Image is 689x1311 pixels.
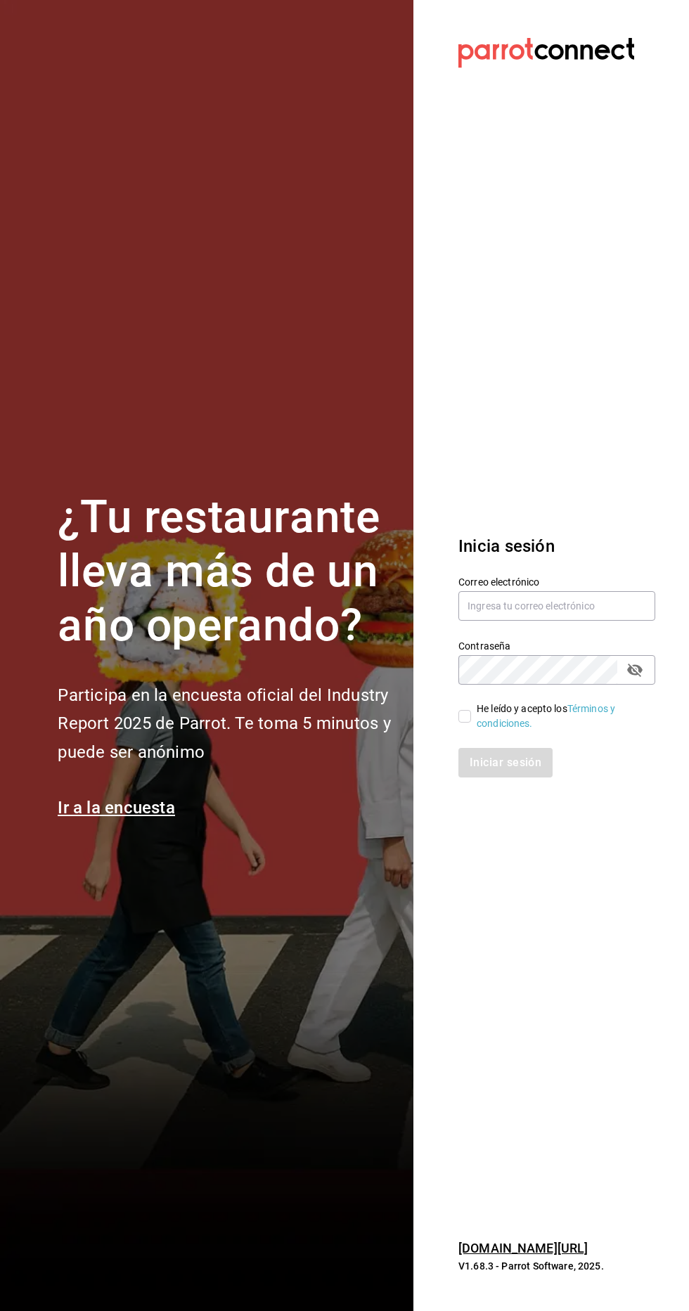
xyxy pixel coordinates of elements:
a: [DOMAIN_NAME][URL] [458,1241,588,1255]
label: Correo electrónico [458,577,655,587]
a: Ir a la encuesta [58,798,175,818]
div: He leído y acepto los [477,702,644,731]
h1: ¿Tu restaurante lleva más de un año operando? [58,491,397,652]
button: passwordField [623,658,647,682]
h2: Participa en la encuesta oficial del Industry Report 2025 de Parrot. Te toma 5 minutos y puede se... [58,681,397,767]
p: V1.68.3 - Parrot Software, 2025. [458,1259,655,1273]
h3: Inicia sesión [458,534,655,559]
input: Ingresa tu correo electrónico [458,591,655,621]
label: Contraseña [458,641,655,651]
